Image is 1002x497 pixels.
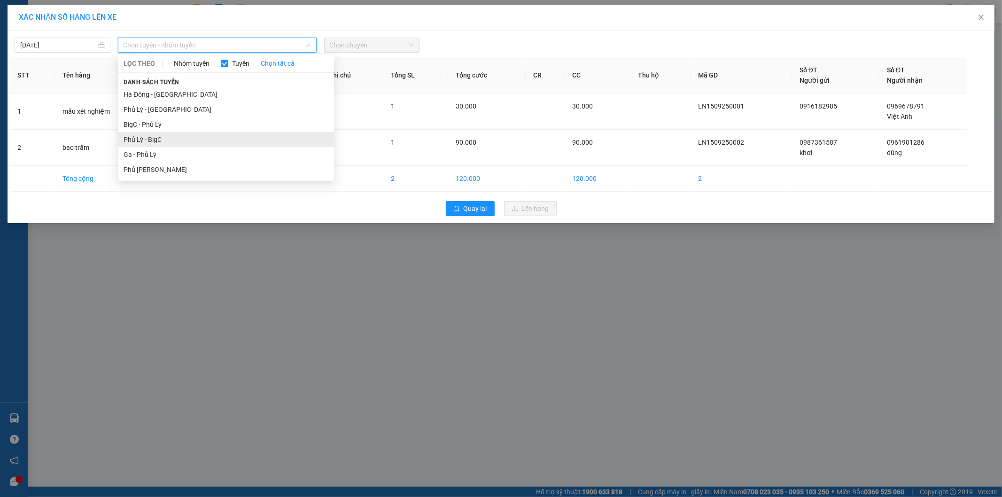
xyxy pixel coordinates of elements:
[800,149,812,156] span: khơi
[446,201,495,216] button: rollbackQuay lại
[698,139,744,146] span: LN1509250002
[321,57,383,93] th: Ghi chú
[118,78,185,86] span: Danh sách tuyến
[887,139,924,146] span: 0961901286
[306,42,311,48] span: down
[118,132,334,147] li: Phủ Lý - BigC
[55,130,159,166] td: bao trầm
[887,66,905,74] span: Số ĐT
[448,166,526,192] td: 120.000
[383,57,448,93] th: Tổng SL
[10,57,55,93] th: STT
[464,203,487,214] span: Quay lại
[504,201,557,216] button: uploadLên hàng
[118,87,334,102] li: Hà Đông - [GEOGRAPHIC_DATA]
[383,166,448,192] td: 2
[261,58,295,69] a: Chọn tất cả
[887,113,912,120] span: Việt Anh
[330,38,414,52] span: Chọn chuyến
[118,162,334,177] li: Phủ [PERSON_NAME]
[572,139,593,146] span: 90.000
[887,102,924,110] span: 0969678791
[800,66,817,74] span: Số ĐT
[978,14,985,21] span: close
[698,102,744,110] span: LN1509250001
[800,139,837,146] span: 0987361587
[19,13,117,22] span: XÁC NHẬN SỐ HÀNG LÊN XE
[691,166,792,192] td: 2
[800,102,837,110] span: 0916182985
[55,57,159,93] th: Tên hàng
[391,102,395,110] span: 1
[565,57,630,93] th: CC
[118,147,334,162] li: Ga - Phủ Lý
[572,102,593,110] span: 30.000
[887,149,902,156] span: dũng
[565,166,630,192] td: 120.000
[10,130,55,166] td: 2
[170,58,213,69] span: Nhóm tuyến
[630,57,691,93] th: Thu hộ
[20,40,96,50] input: 15/09/2025
[55,166,159,192] td: Tổng cộng
[118,117,334,132] li: BigC - Phủ Lý
[968,5,994,31] button: Close
[124,58,155,69] span: LỌC THEO
[124,38,311,52] span: Chọn tuyến - nhóm tuyến
[800,77,830,84] span: Người gửi
[391,139,395,146] span: 1
[448,57,526,93] th: Tổng cước
[456,102,476,110] span: 30.000
[10,93,55,130] td: 1
[228,58,253,69] span: Tuyến
[526,57,565,93] th: CR
[453,205,460,213] span: rollback
[456,139,476,146] span: 90.000
[691,57,792,93] th: Mã GD
[887,77,923,84] span: Người nhận
[118,102,334,117] li: Phủ Lý - [GEOGRAPHIC_DATA]
[55,93,159,130] td: mẫu xét nghiệm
